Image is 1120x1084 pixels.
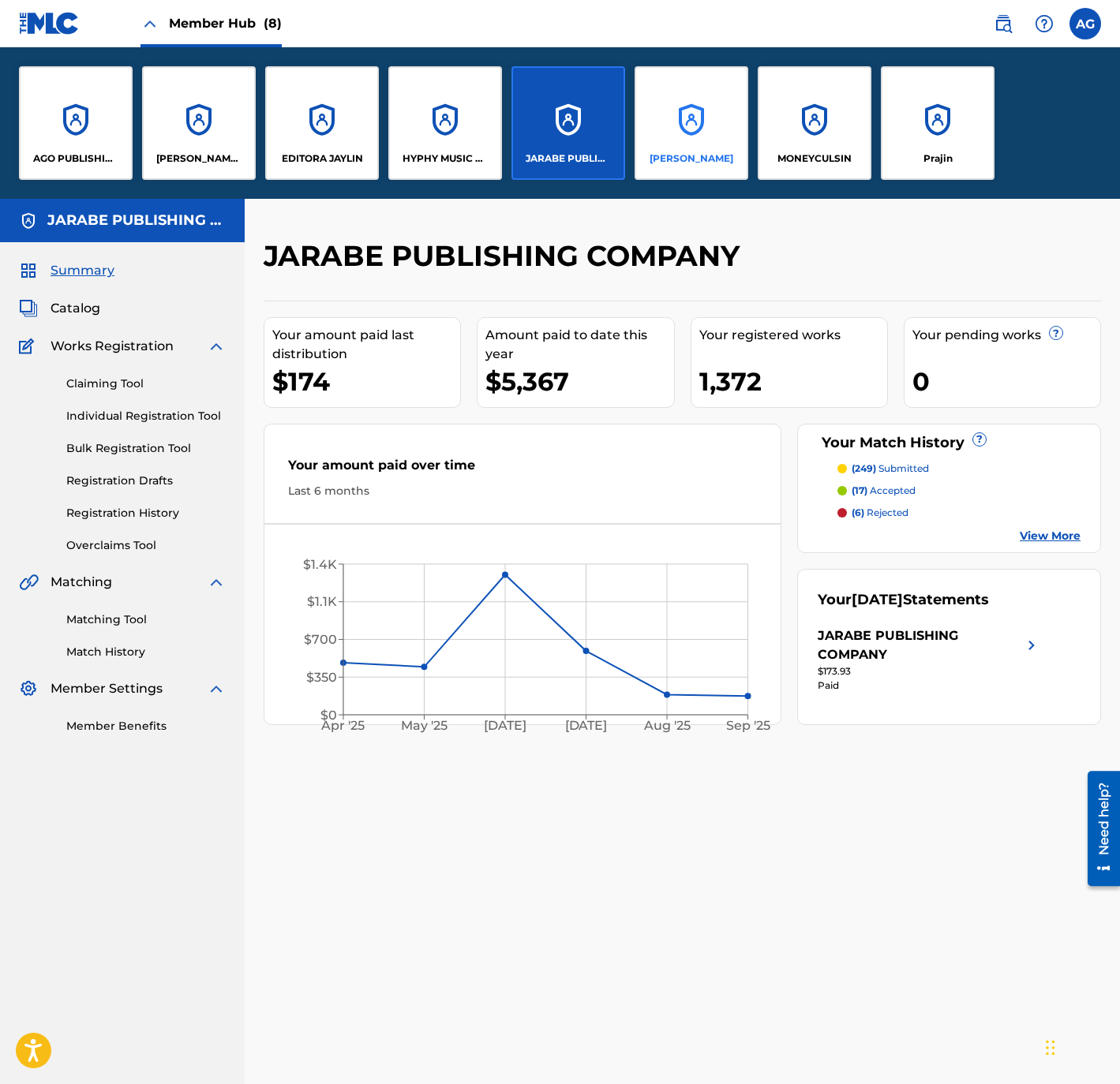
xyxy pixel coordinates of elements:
[321,719,365,734] tspan: Apr '25
[66,376,226,392] a: Claiming Tool
[320,708,337,723] tspan: $0
[264,16,282,31] span: (8)
[1041,1008,1120,1084] iframe: Chat Widget
[852,462,929,476] p: submitted
[19,299,38,318] img: Catalog
[777,151,852,166] p: MONEYCULSIN
[156,151,242,166] p: CHAVEZ MUSIC INC
[19,12,80,35] img: MLC Logo
[288,483,757,499] div: Last 6 months
[66,440,226,457] a: Bulk Registration Tool
[1035,14,1054,33] img: help
[19,573,39,592] img: Matching
[51,299,100,318] span: Catalog
[881,66,995,180] a: AccountsPrajin
[19,337,39,356] img: Works Registration
[1028,8,1060,39] div: Help
[837,462,1081,476] a: (249) submitted
[912,326,1100,345] div: Your pending works
[207,337,226,356] img: expand
[912,364,1100,399] div: 0
[1020,528,1081,544] a: View More
[650,151,733,166] p: JOSE ONTIVEROS MEZA
[66,505,226,521] a: Registration History
[726,719,770,734] tspan: Sep '25
[272,326,460,364] div: Your amount paid last distribution
[51,573,112,592] span: Matching
[852,484,916,498] p: accepted
[51,679,163,698] span: Member Settings
[19,66,133,180] a: AccountsAGO PUBLISHING, INC.
[818,664,1041,678] div: $173.93
[994,14,1013,33] img: search
[169,14,282,32] span: Member Hub
[852,462,876,474] span: (249)
[818,589,989,611] div: Your Statements
[19,299,100,318] a: CatalogCatalog
[33,151,119,166] p: AGO PUBLISHING, INC.
[66,537,226,554] a: Overclaims Tool
[643,719,691,734] tspan: Aug '25
[565,719,608,734] tspan: [DATE]
[272,364,460,399] div: $174
[51,337,174,356] span: Works Registration
[19,679,38,698] img: Member Settings
[852,506,908,520] p: rejected
[526,151,612,166] p: JARABE PUBLISHING COMPANY
[140,14,159,33] img: Close
[304,632,337,647] tspan: $700
[282,151,363,166] p: EDITORA JAYLIN
[401,719,448,734] tspan: May '25
[837,484,1081,498] a: (17) accepted
[511,66,625,180] a: AccountsJARABE PUBLISHING COMPANY
[635,66,748,180] a: Accounts[PERSON_NAME]
[699,326,887,345] div: Your registered works
[1069,8,1101,39] div: User Menu
[852,591,903,608] span: [DATE]
[758,66,871,180] a: AccountsMONEYCULSIN
[66,718,226,735] a: Member Benefits
[818,626,1022,664] div: JARABE PUBLISHING COMPANY
[485,326,673,364] div: Amount paid to date this year
[1022,626,1041,664] img: right chevron icon
[485,364,673,399] div: $5,367
[19,211,38,230] img: Accounts
[207,679,226,698] img: expand
[699,364,887,399] div: 1,372
[264,238,747,274] h2: JARABE PUBLISHING COMPANY
[403,151,489,166] p: HYPHY MUSIC PUBLISHING INC
[1076,765,1120,892] iframe: Resource Center
[388,66,502,180] a: AccountsHYPHY MUSIC PUBLISHING INC
[1046,1024,1055,1071] div: Drag
[973,433,986,446] span: ?
[1050,327,1062,339] span: ?
[66,473,226,489] a: Registration Drafts
[852,484,867,496] span: (17)
[207,573,226,592] img: expand
[818,626,1041,693] a: JARABE PUBLISHING COMPANYright chevron icon$173.93Paid
[66,611,226,628] a: Matching Tool
[852,506,864,518] span: (6)
[265,66,379,180] a: AccountsEDITORA JAYLIN
[303,557,337,572] tspan: $1.4K
[307,594,337,609] tspan: $1.1K
[837,506,1081,520] a: (6) rejected
[818,678,1041,693] div: Paid
[19,261,114,280] a: SummarySummary
[51,261,114,280] span: Summary
[306,670,337,685] tspan: $350
[47,211,226,230] h5: JARABE PUBLISHING COMPANY
[987,8,1019,39] a: Public Search
[19,261,38,280] img: Summary
[288,456,757,483] div: Your amount paid over time
[818,432,1081,454] div: Your Match History
[66,644,226,660] a: Match History
[66,408,226,424] a: Individual Registration Tool
[142,66,256,180] a: Accounts[PERSON_NAME] MUSIC INC
[484,719,526,734] tspan: [DATE]
[923,151,953,166] p: Prajin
